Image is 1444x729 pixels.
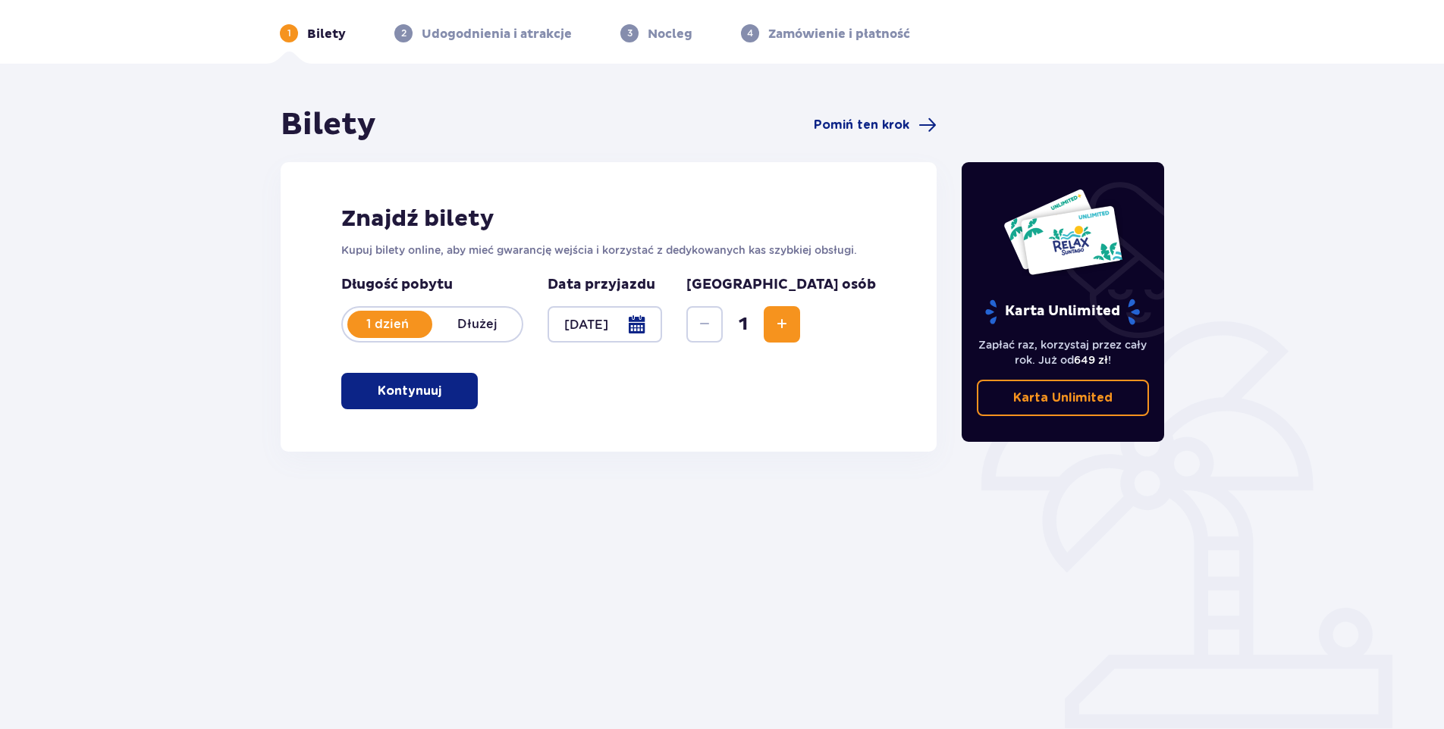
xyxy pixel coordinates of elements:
[548,276,655,294] p: Data przyjazdu
[741,24,910,42] div: 4Zamówienie i płatność
[401,27,407,40] p: 2
[648,26,692,42] p: Nocleg
[394,24,572,42] div: 2Udogodnienia i atrakcje
[620,24,692,42] div: 3Nocleg
[341,242,876,258] p: Kupuj bilety online, aby mieć gwarancję wejścia i korzystać z dedykowanych kas szybkiej obsługi.
[686,276,876,294] p: [GEOGRAPHIC_DATA] osób
[307,26,346,42] p: Bilety
[1003,188,1123,276] img: Dwie karty całoroczne do Suntago z napisem 'UNLIMITED RELAX', na białym tle z tropikalnymi liśćmi...
[768,26,910,42] p: Zamówienie i płatność
[984,299,1141,325] p: Karta Unlimited
[1013,390,1113,406] p: Karta Unlimited
[287,27,291,40] p: 1
[378,383,441,399] p: Kontynuuj
[686,306,723,343] button: Zmniejsz
[977,380,1150,416] a: Karta Unlimited
[764,306,800,343] button: Zwiększ
[627,27,633,40] p: 3
[747,27,753,40] p: 4
[343,316,432,333] p: 1 dzień
[814,117,909,133] span: Pomiń ten krok
[977,337,1150,368] p: Zapłać raz, korzystaj przez cały rok. Już od !
[432,316,522,333] p: Dłużej
[1074,354,1108,366] span: 649 zł
[814,116,937,134] a: Pomiń ten krok
[280,24,346,42] div: 1Bilety
[341,276,523,294] p: Długość pobytu
[341,373,478,409] button: Kontynuuj
[422,26,572,42] p: Udogodnienia i atrakcje
[281,106,376,144] h1: Bilety
[726,313,761,336] span: 1
[341,205,876,233] h2: Znajdź bilety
